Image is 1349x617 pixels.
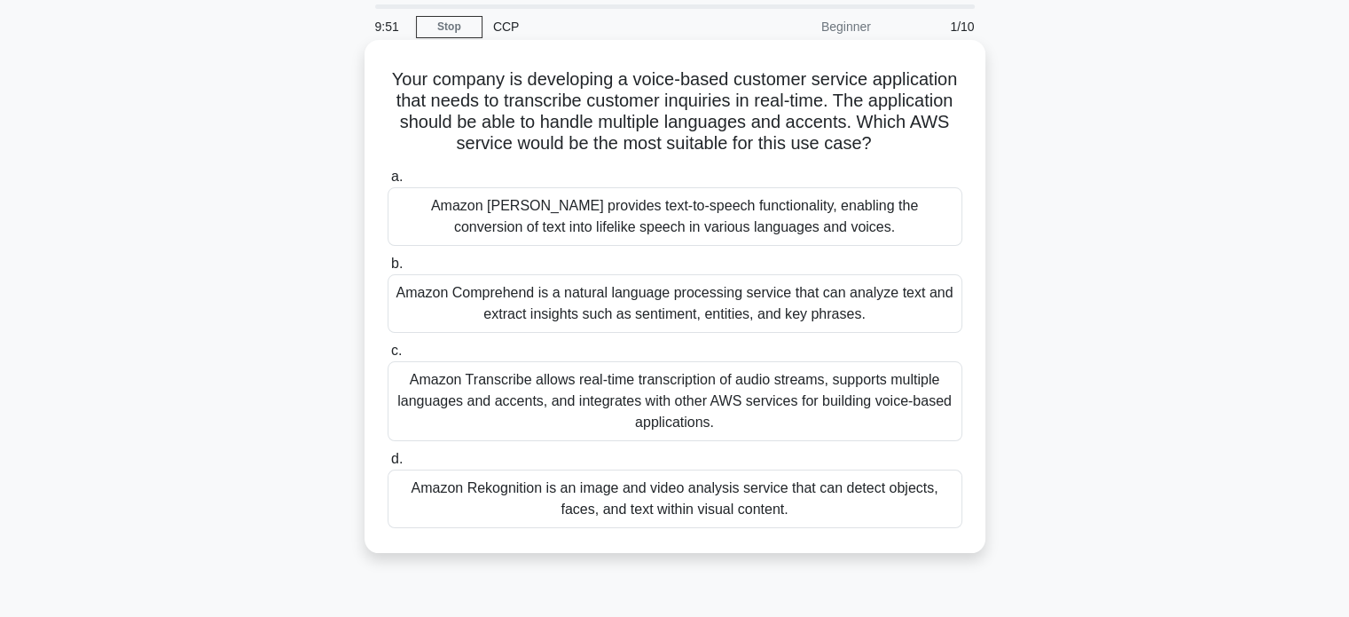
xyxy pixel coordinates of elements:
span: c. [391,343,402,358]
span: b. [391,256,403,271]
span: d. [391,451,403,466]
div: Beginner [726,9,882,44]
h5: Your company is developing a voice-based customer service application that needs to transcribe cu... [386,68,964,155]
div: CCP [482,9,726,44]
span: a. [391,169,403,184]
div: 9:51 [365,9,416,44]
div: Amazon Comprehend is a natural language processing service that can analyze text and extract insi... [388,274,962,333]
div: 1/10 [882,9,985,44]
a: Stop [416,16,482,38]
div: Amazon Rekognition is an image and video analysis service that can detect objects, faces, and tex... [388,470,962,528]
div: Amazon [PERSON_NAME] provides text-to-speech functionality, enabling the conversion of text into ... [388,187,962,246]
div: Amazon Transcribe allows real-time transcription of audio streams, supports multiple languages an... [388,361,962,441]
